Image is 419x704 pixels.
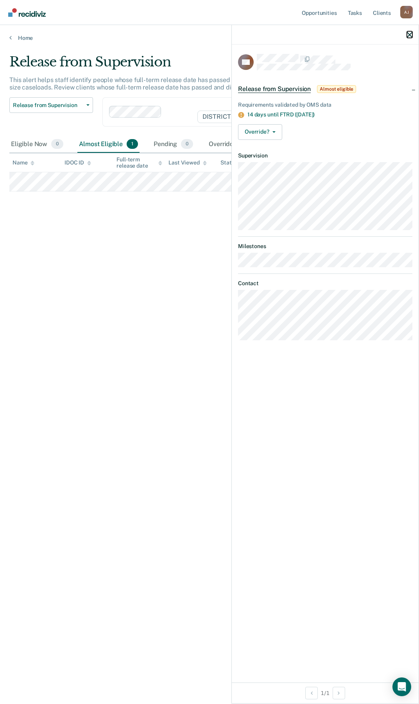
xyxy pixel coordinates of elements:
dt: Milestones [238,243,412,250]
span: Release from Supervision [238,85,311,93]
div: 14 days until FTRD ([DATE]) [247,111,412,118]
dt: Contact [238,280,412,287]
div: Open Intercom Messenger [392,677,411,696]
div: Release from Supervision [9,54,387,76]
div: Last Viewed [168,159,206,166]
div: Pending [152,136,195,153]
div: Eligible Now [9,136,65,153]
div: Overridden [207,136,258,153]
div: IDOC ID [64,159,91,166]
span: 0 [51,139,63,149]
dt: Supervision [238,152,412,159]
div: Name [13,159,34,166]
span: 0 [181,139,193,149]
div: Release from SupervisionAlmost eligible [232,77,419,102]
span: 1 [127,139,138,149]
span: DISTRICT OFFICE 4, [GEOGRAPHIC_DATA] [197,111,338,123]
a: Home [9,34,410,41]
p: This alert helps staff identify people whose full-term release date has passed so that they can b... [9,76,383,91]
button: Previous Opportunity [305,687,318,699]
img: Recidiviz [8,8,46,17]
div: Full-term release date [116,156,162,170]
div: Requirements validated by OMS data [238,102,412,108]
div: Status [220,159,237,166]
span: Release from Supervision [13,102,83,109]
div: 1 / 1 [232,683,419,703]
button: Override? [238,124,282,140]
button: Next Opportunity [333,687,345,699]
span: Almost eligible [317,85,356,93]
div: A J [400,6,413,18]
button: Profile dropdown button [400,6,413,18]
div: Almost Eligible [77,136,140,153]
